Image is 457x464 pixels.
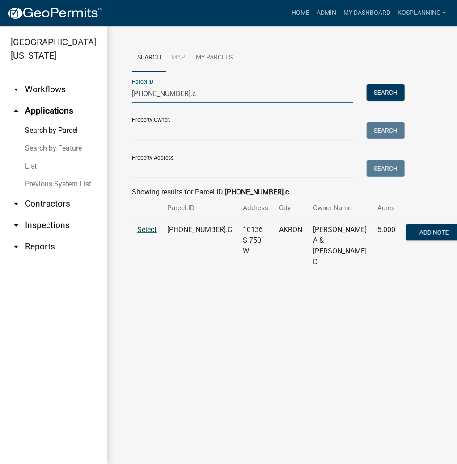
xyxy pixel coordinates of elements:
[367,122,405,139] button: Search
[308,219,372,273] td: [PERSON_NAME] A & [PERSON_NAME] D
[372,198,401,219] th: Acres
[237,219,274,273] td: 10136 S 750 W
[162,219,237,273] td: [PHONE_NUMBER].C
[162,198,237,219] th: Parcel ID
[11,105,21,116] i: arrow_drop_up
[225,188,289,196] strong: [PHONE_NUMBER].c
[274,219,308,273] td: AKRON
[394,4,450,21] a: kosplanning
[137,225,157,234] a: Select
[132,44,166,72] a: Search
[372,219,401,273] td: 5.000
[274,198,308,219] th: City
[11,241,21,252] i: arrow_drop_down
[132,187,432,198] div: Showing results for Parcel ID:
[288,4,313,21] a: Home
[11,198,21,209] i: arrow_drop_down
[340,4,394,21] a: My Dashboard
[419,229,449,236] span: Add Note
[367,160,405,177] button: Search
[11,220,21,231] i: arrow_drop_down
[237,198,274,219] th: Address
[308,198,372,219] th: Owner Name
[367,84,405,101] button: Search
[313,4,340,21] a: Admin
[190,44,238,72] a: My Parcels
[11,84,21,95] i: arrow_drop_down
